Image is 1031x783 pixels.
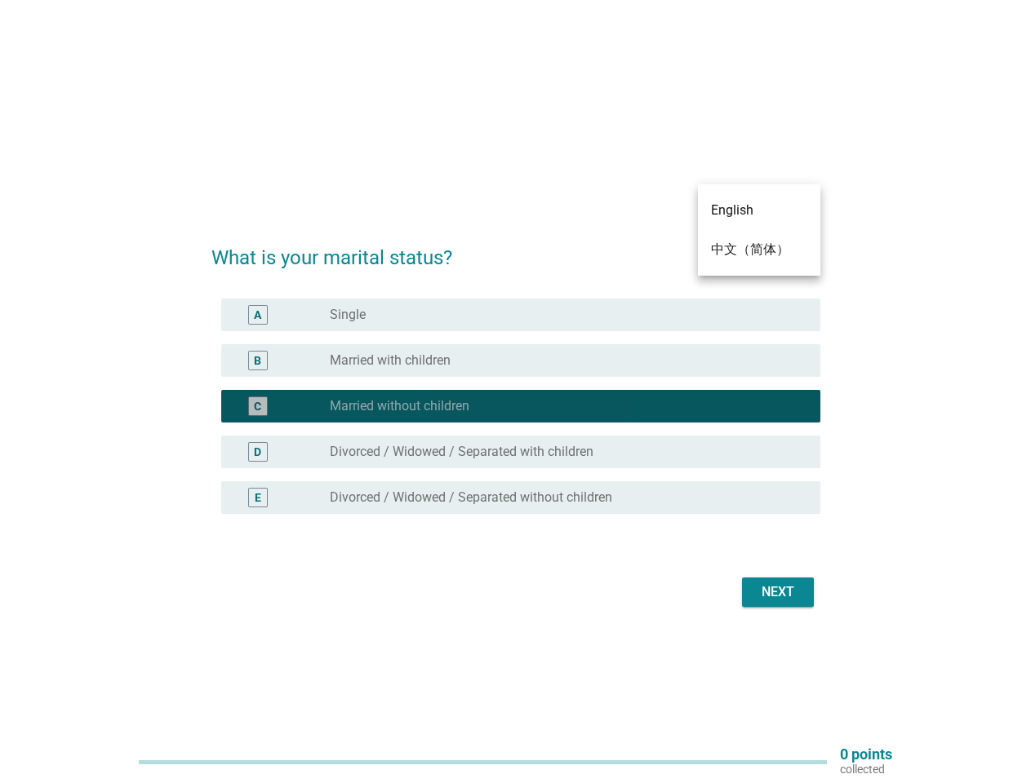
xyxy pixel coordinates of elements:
label: Divorced / Widowed / Separated with children [330,444,593,460]
div: E [255,489,261,507]
p: 0 points [840,747,892,762]
label: Divorced / Widowed / Separated without children [330,489,612,506]
label: Married with children [330,352,451,369]
div: English [698,190,740,205]
div: D [254,444,261,461]
div: B [254,352,261,369]
label: Single [330,307,366,323]
div: C [254,398,261,415]
div: A [254,307,261,324]
label: Married without children [330,398,469,414]
p: collected [840,762,892,776]
h2: What is your marital status? [211,227,820,272]
i: arrow_drop_down [801,188,820,207]
div: Next [755,582,801,602]
button: Next [742,577,814,607]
